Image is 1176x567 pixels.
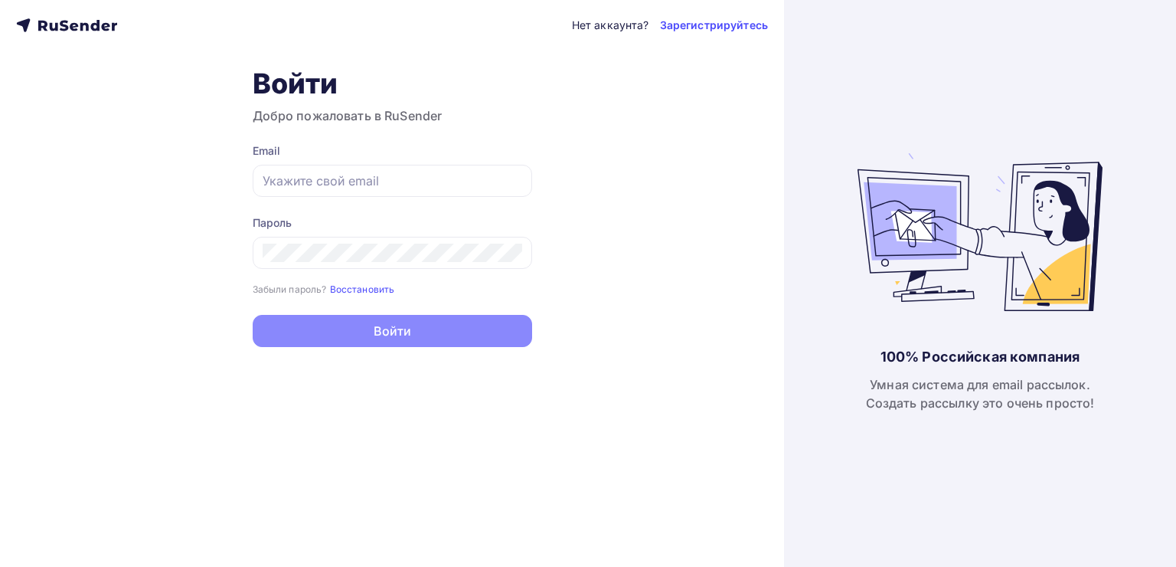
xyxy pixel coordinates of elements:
[330,282,395,295] a: Восстановить
[253,315,532,347] button: Войти
[572,18,649,33] div: Нет аккаунта?
[263,172,522,190] input: Укажите свой email
[880,348,1080,366] div: 100% Российская компания
[253,107,532,125] h3: Добро пожаловать в RuSender
[253,283,327,295] small: Забыли пароль?
[866,375,1095,412] div: Умная система для email рассылок. Создать рассылку это очень просто!
[330,283,395,295] small: Восстановить
[253,67,532,100] h1: Войти
[660,18,768,33] a: Зарегистрируйтесь
[253,215,532,231] div: Пароль
[253,143,532,159] div: Email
